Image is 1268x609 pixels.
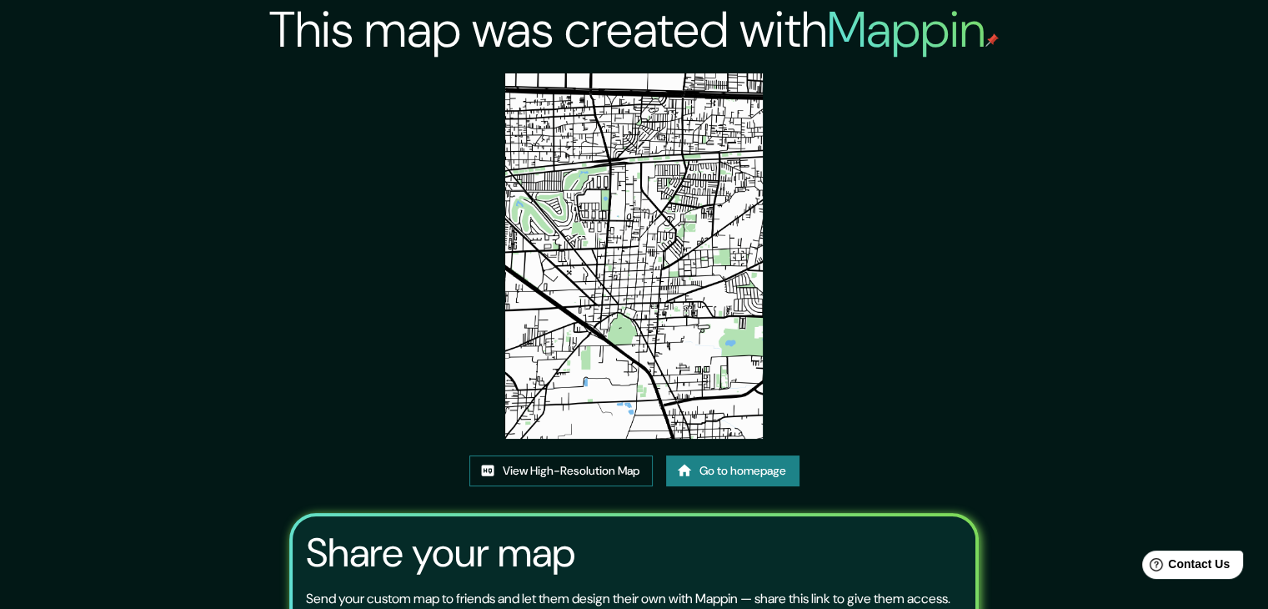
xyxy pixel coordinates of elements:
iframe: Help widget launcher [1120,544,1250,591]
a: Go to homepage [666,455,799,486]
img: mappin-pin [985,33,999,47]
p: Send your custom map to friends and let them design their own with Mappin — share this link to gi... [306,589,950,609]
img: created-map [505,73,764,439]
a: View High-Resolution Map [469,455,653,486]
h3: Share your map [306,530,575,576]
